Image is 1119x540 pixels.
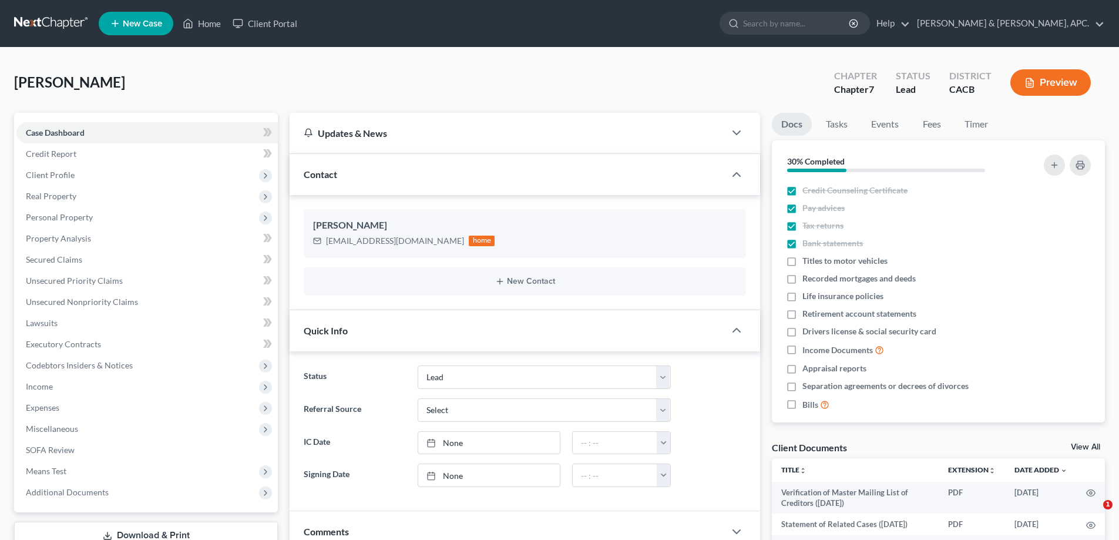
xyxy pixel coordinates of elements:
[16,249,278,270] a: Secured Claims
[1103,500,1113,509] span: 1
[418,432,560,454] a: None
[26,149,76,159] span: Credit Report
[955,113,997,136] a: Timer
[743,12,851,34] input: Search by name...
[802,326,936,337] span: Drivers license & social security card
[326,235,464,247] div: [EMAIL_ADDRESS][DOMAIN_NAME]
[26,128,85,137] span: Case Dashboard
[989,467,996,474] i: unfold_more
[1060,467,1067,474] i: expand_more
[26,339,101,349] span: Executory Contracts
[26,403,59,412] span: Expenses
[26,360,133,370] span: Codebtors Insiders & Notices
[26,445,75,455] span: SOFA Review
[834,83,877,96] div: Chapter
[469,236,495,246] div: home
[862,113,908,136] a: Events
[123,19,162,28] span: New Case
[26,254,82,264] span: Secured Claims
[304,127,711,139] div: Updates & News
[313,277,737,286] button: New Contact
[304,169,337,180] span: Contact
[772,441,847,454] div: Client Documents
[16,313,278,334] a: Lawsuits
[802,290,883,302] span: Life insurance policies
[802,220,844,232] span: Tax returns
[26,233,91,243] span: Property Analysis
[16,143,278,165] a: Credit Report
[1005,482,1077,514] td: [DATE]
[802,185,908,196] span: Credit Counseling Certificate
[1005,514,1077,535] td: [DATE]
[1071,443,1100,451] a: View All
[418,464,560,487] a: None
[799,467,807,474] i: unfold_more
[26,297,138,307] span: Unsecured Nonpriority Claims
[802,202,845,214] span: Pay advices
[896,83,930,96] div: Lead
[802,399,818,411] span: Bills
[16,122,278,143] a: Case Dashboard
[802,380,969,392] span: Separation agreements or decrees of divorces
[772,113,812,136] a: Docs
[896,69,930,83] div: Status
[298,464,411,487] label: Signing Date
[298,431,411,455] label: IC Date
[16,291,278,313] a: Unsecured Nonpriority Claims
[939,482,1005,514] td: PDF
[802,363,866,374] span: Appraisal reports
[802,237,863,249] span: Bank statements
[26,318,58,328] span: Lawsuits
[16,334,278,355] a: Executory Contracts
[16,228,278,249] a: Property Analysis
[573,464,657,487] input: -- : --
[869,83,874,95] span: 7
[573,432,657,454] input: -- : --
[816,113,857,136] a: Tasks
[16,270,278,291] a: Unsecured Priority Claims
[781,465,807,474] a: Titleunfold_more
[1079,500,1107,528] iframe: Intercom live chat
[772,482,939,514] td: Verification of Master Mailing List of Creditors ([DATE])
[802,273,916,284] span: Recorded mortgages and deeds
[26,381,53,391] span: Income
[913,113,950,136] a: Fees
[304,325,348,336] span: Quick Info
[26,191,76,201] span: Real Property
[26,424,78,434] span: Miscellaneous
[298,365,411,389] label: Status
[939,514,1005,535] td: PDF
[948,465,996,474] a: Extensionunfold_more
[911,13,1104,34] a: [PERSON_NAME] & [PERSON_NAME], APC.
[802,308,916,320] span: Retirement account statements
[787,156,845,166] strong: 30% Completed
[16,440,278,461] a: SOFA Review
[871,13,910,34] a: Help
[802,344,873,356] span: Income Documents
[1010,69,1091,96] button: Preview
[26,170,75,180] span: Client Profile
[834,69,877,83] div: Chapter
[26,466,66,476] span: Means Test
[227,13,303,34] a: Client Portal
[313,219,737,233] div: [PERSON_NAME]
[802,255,888,267] span: Titles to motor vehicles
[949,83,992,96] div: CACB
[772,514,939,535] td: Statement of Related Cases ([DATE])
[14,73,125,90] span: [PERSON_NAME]
[304,526,349,537] span: Comments
[298,398,411,422] label: Referral Source
[26,487,109,497] span: Additional Documents
[177,13,227,34] a: Home
[26,212,93,222] span: Personal Property
[1014,465,1067,474] a: Date Added expand_more
[26,276,123,286] span: Unsecured Priority Claims
[949,69,992,83] div: District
